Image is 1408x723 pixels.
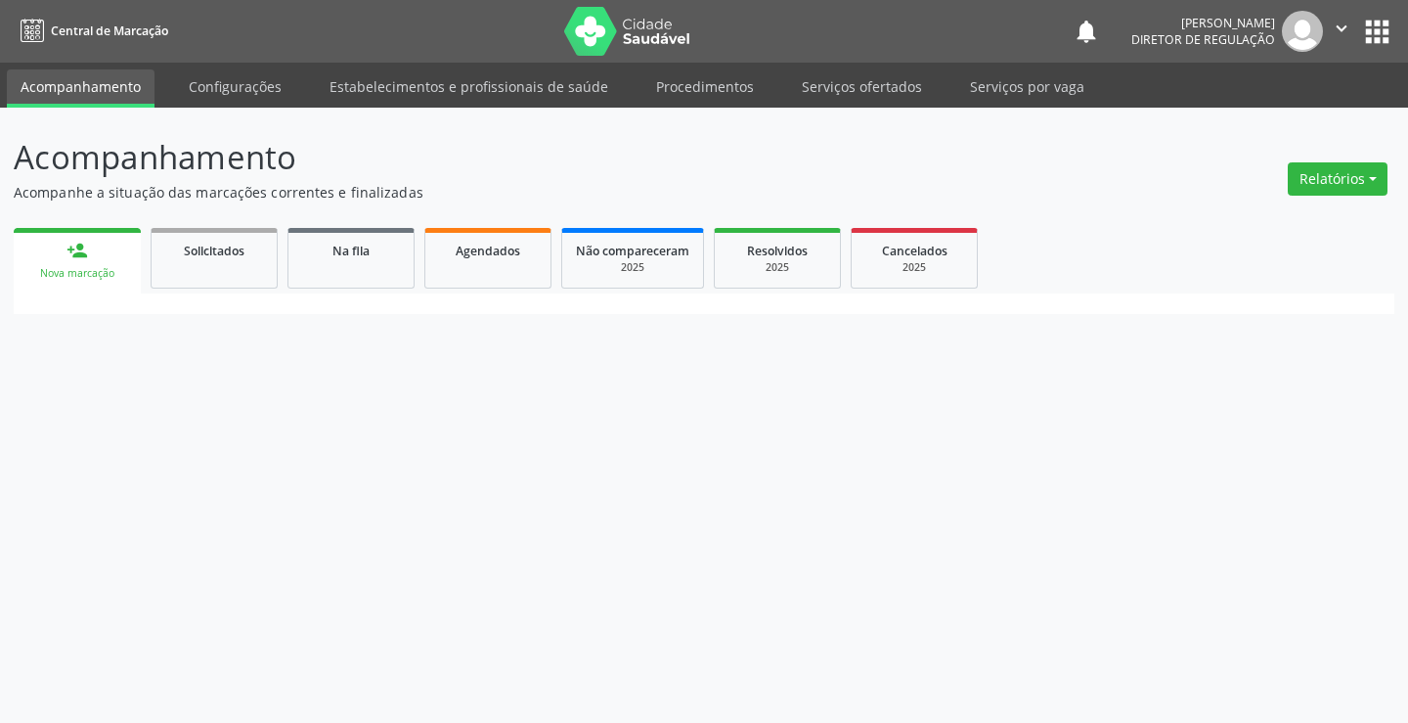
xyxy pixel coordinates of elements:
div: person_add [66,240,88,261]
div: 2025 [576,260,689,275]
p: Acompanhamento [14,133,980,182]
button: Relatórios [1288,162,1387,196]
a: Configurações [175,69,295,104]
span: Central de Marcação [51,23,168,39]
span: Solicitados [184,243,244,259]
span: Diretor de regulação [1131,31,1275,48]
button: apps [1360,15,1394,49]
i:  [1331,18,1352,39]
a: Procedimentos [642,69,768,104]
button:  [1323,11,1360,52]
span: Na fila [332,243,370,259]
span: Cancelados [882,243,947,259]
div: 2025 [728,260,826,275]
span: Agendados [456,243,520,259]
div: 2025 [865,260,963,275]
a: Serviços por vaga [956,69,1098,104]
div: Nova marcação [27,266,127,281]
span: Não compareceram [576,243,689,259]
span: Resolvidos [747,243,808,259]
div: [PERSON_NAME] [1131,15,1275,31]
a: Acompanhamento [7,69,154,108]
a: Serviços ofertados [788,69,936,104]
a: Central de Marcação [14,15,168,47]
a: Estabelecimentos e profissionais de saúde [316,69,622,104]
p: Acompanhe a situação das marcações correntes e finalizadas [14,182,980,203]
img: img [1282,11,1323,52]
button: notifications [1073,18,1100,45]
